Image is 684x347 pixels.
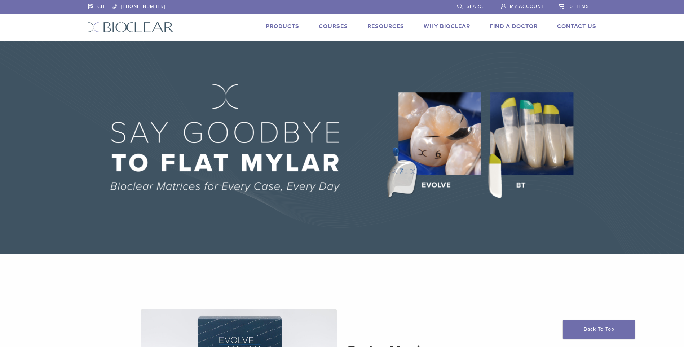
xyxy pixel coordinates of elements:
[510,4,544,9] span: My Account
[88,22,173,32] img: Bioclear
[424,23,470,30] a: Why Bioclear
[557,23,596,30] a: Contact Us
[367,23,404,30] a: Resources
[490,23,538,30] a: Find A Doctor
[467,4,487,9] span: Search
[563,320,635,339] a: Back To Top
[319,23,348,30] a: Courses
[570,4,589,9] span: 0 items
[266,23,299,30] a: Products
